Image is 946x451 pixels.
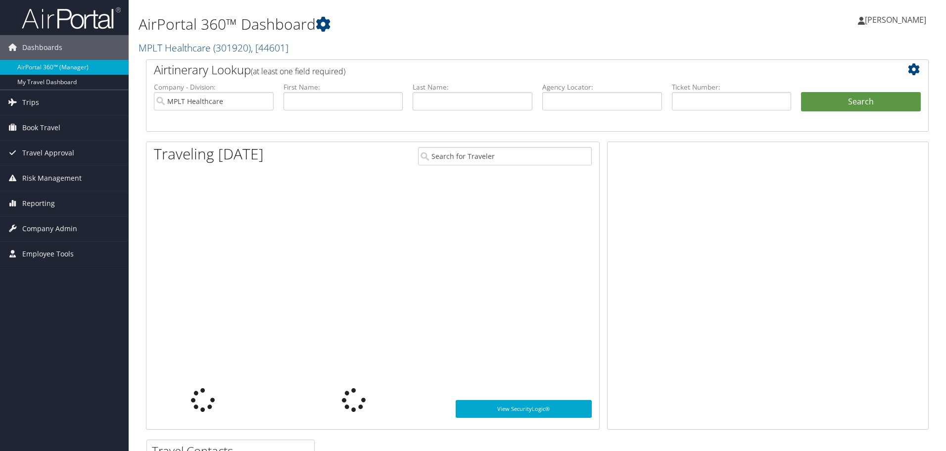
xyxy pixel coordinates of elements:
[154,61,855,78] h2: Airtinerary Lookup
[251,66,345,77] span: (at least one field required)
[22,191,55,216] span: Reporting
[213,41,251,54] span: ( 301920 )
[22,242,74,266] span: Employee Tools
[22,35,62,60] span: Dashboards
[22,115,60,140] span: Book Travel
[284,82,403,92] label: First Name:
[22,6,121,30] img: airportal-logo.png
[251,41,288,54] span: , [ 44601 ]
[672,82,792,92] label: Ticket Number:
[456,400,592,418] a: View SecurityLogic®
[22,166,82,191] span: Risk Management
[22,141,74,165] span: Travel Approval
[22,90,39,115] span: Trips
[22,216,77,241] span: Company Admin
[858,5,936,35] a: [PERSON_NAME]
[542,82,662,92] label: Agency Locator:
[139,14,670,35] h1: AirPortal 360™ Dashboard
[154,144,264,164] h1: Traveling [DATE]
[154,82,274,92] label: Company - Division:
[413,82,532,92] label: Last Name:
[865,14,926,25] span: [PERSON_NAME]
[418,147,592,165] input: Search for Traveler
[139,41,288,54] a: MPLT Healthcare
[801,92,921,112] button: Search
